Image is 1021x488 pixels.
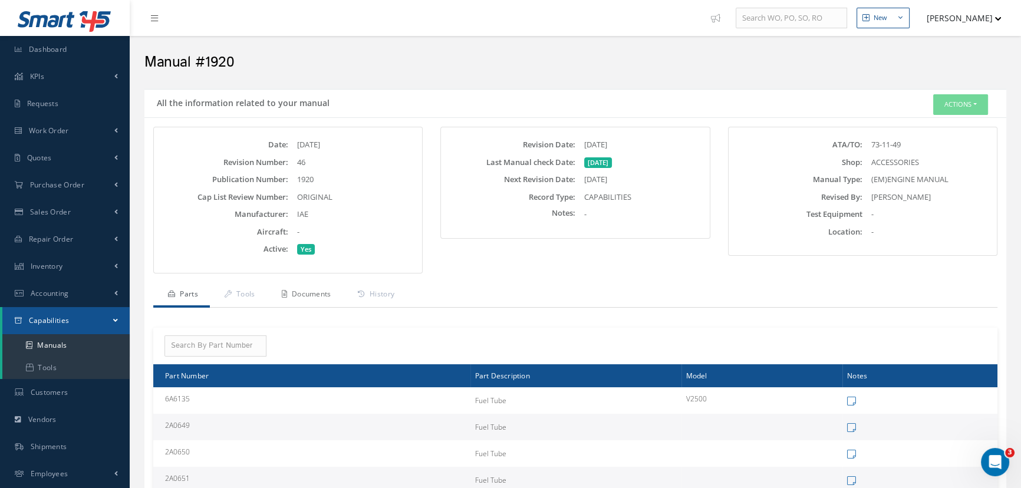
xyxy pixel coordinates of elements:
[27,98,58,108] span: Requests
[575,209,707,220] div: -
[144,54,1006,71] h2: Manual #1920
[444,175,575,184] label: Next Revision Date:
[165,370,209,381] span: Part Number
[153,414,470,440] td: 2A0649
[732,158,863,167] label: Shop:
[933,94,988,115] button: Actions
[31,469,68,479] span: Employees
[1005,448,1015,457] span: 3
[28,414,57,424] span: Vendors
[27,153,52,163] span: Quotes
[736,8,847,29] input: Search WO, PO, SO, RO
[29,44,67,54] span: Dashboard
[153,283,210,308] a: Parts
[30,207,71,217] span: Sales Order
[732,227,863,236] label: Location:
[862,157,994,169] div: ACCESSORIES
[153,387,470,414] td: 6A6135
[2,334,130,357] a: Manuals
[164,335,266,357] input: Search By Part Number
[862,226,994,238] div: -
[444,193,575,202] label: Record Type:
[470,414,681,440] td: Fuel Tube
[862,174,994,186] div: (EM)ENGINE MANUAL
[29,234,74,244] span: Repair Order
[288,192,420,203] div: ORIGINAL
[29,315,70,325] span: Capabilities
[157,245,288,253] label: Active:
[343,283,406,308] a: History
[444,209,575,220] label: Notes:
[29,126,69,136] span: Work Order
[30,71,44,81] span: KPIs
[267,283,343,308] a: Documents
[575,192,707,203] div: CAPABILITIES
[31,288,69,298] span: Accounting
[862,192,994,203] div: [PERSON_NAME]
[874,13,887,23] div: New
[2,357,130,379] a: Tools
[732,210,863,219] label: Test Equipment
[157,193,288,202] label: Cap List Review Number:
[153,440,470,467] td: 2A0650
[297,209,308,219] span: IAE
[732,140,863,149] label: ATA/TO:
[288,174,420,186] div: 1920
[2,307,130,334] a: Capabilities
[288,157,420,169] div: 46
[31,387,68,397] span: Customers
[157,227,288,236] label: Aircraft:
[31,441,67,451] span: Shipments
[575,139,707,151] div: [DATE]
[444,158,575,167] label: Last Manual check Date:
[157,210,288,219] label: Manufacturer:
[686,370,707,381] span: Model
[732,175,863,184] label: Manual Type:
[157,158,288,167] label: Revision Number:
[475,370,530,381] span: Part Description
[288,139,420,151] div: [DATE]
[157,140,288,149] label: Date:
[732,193,863,202] label: Revised By:
[857,8,910,28] button: New
[470,387,681,414] td: Fuel Tube
[157,175,288,184] label: Publication Number:
[681,387,842,414] td: V2500
[288,226,420,238] div: -
[847,370,867,381] span: Notes
[210,283,267,308] a: Tools
[584,157,612,168] span: [DATE]
[444,140,575,149] label: Revision Date:
[915,6,1002,29] button: [PERSON_NAME]
[862,139,994,151] div: 73-11-49
[862,209,994,220] div: -
[981,448,1009,476] iframe: Intercom live chat
[297,244,315,255] span: Yes
[470,440,681,467] td: Fuel Tube
[153,94,330,108] h5: All the information related to your manual
[31,261,63,271] span: Inventory
[575,174,707,186] div: [DATE]
[30,180,84,190] span: Purchase Order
